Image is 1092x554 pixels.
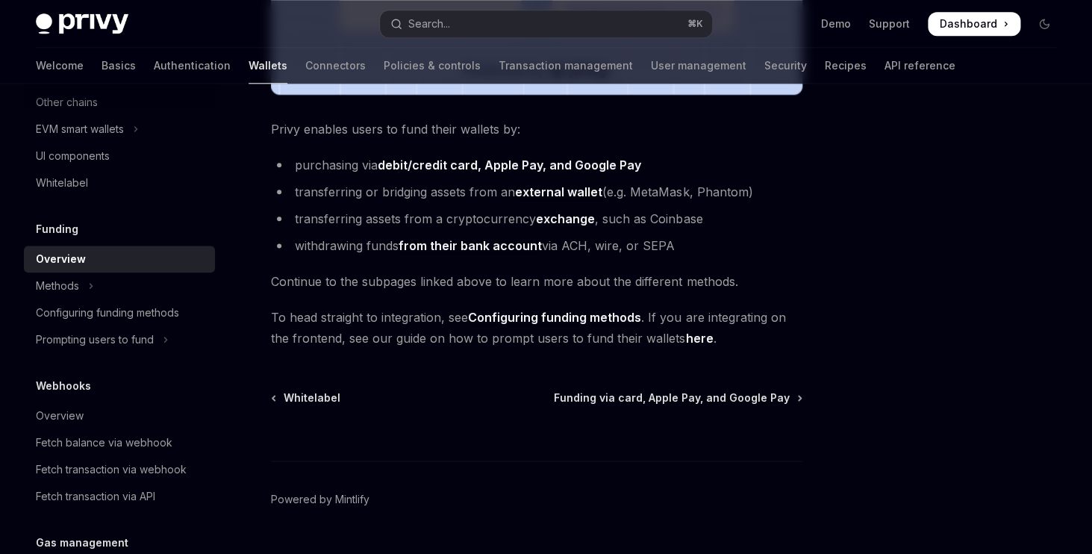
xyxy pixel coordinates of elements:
span: Dashboard [940,16,997,31]
a: Recipes [825,48,867,84]
a: Fetch balance via webhook [24,429,215,456]
li: withdrawing funds via ACH, wire, or SEPA [271,235,802,256]
div: Overview [36,407,84,425]
a: Overview [24,402,215,429]
span: To head straight to integration, see . If you are integrating on the frontend, see our guide on h... [271,307,802,349]
a: Overview [24,246,215,273]
div: Prompting users to fund [36,331,154,349]
a: UI components [24,143,215,169]
div: Search... [408,15,450,33]
a: Authentication [154,48,231,84]
li: purchasing via [271,155,802,175]
h5: Webhooks [36,377,91,395]
h5: Gas management [36,534,128,552]
span: Privy enables users to fund their wallets by: [271,119,802,140]
strong: exchange [536,211,595,226]
div: Methods [36,277,79,295]
a: Transaction management [499,48,633,84]
a: User management [651,48,746,84]
a: Fetch transaction via API [24,483,215,510]
span: Funding via card, Apple Pay, and Google Pay [554,390,790,405]
a: debit/credit card, Apple Pay, and Google Pay [378,158,641,173]
a: external wallet [515,184,602,200]
li: transferring or bridging assets from an (e.g. MetaMask, Phantom) [271,181,802,202]
a: Dashboard [928,12,1020,36]
button: Toggle Prompting users to fund section [24,326,215,353]
h5: Funding [36,220,78,238]
button: Toggle Methods section [24,273,215,299]
a: Demo [821,16,851,31]
span: ⌘ K [687,18,703,30]
button: Open search [380,10,712,37]
a: exchange [536,211,595,227]
div: Fetch balance via webhook [36,434,172,452]
span: Continue to the subpages linked above to learn more about the different methods. [271,271,802,292]
img: dark logo [36,13,128,34]
a: Whitelabel [272,390,340,405]
span: Whitelabel [284,390,340,405]
a: Powered by Mintlify [271,491,369,506]
a: Whitelabel [24,169,215,196]
a: Connectors [305,48,366,84]
a: Security [764,48,807,84]
a: Configuring funding methods [24,299,215,326]
a: Support [869,16,910,31]
a: from their bank account [399,238,542,254]
a: Funding via card, Apple Pay, and Google Pay [554,390,801,405]
div: Overview [36,250,86,268]
a: API reference [884,48,955,84]
a: here [685,331,713,346]
a: Basics [102,48,136,84]
div: Whitelabel [36,174,88,192]
a: Configuring funding methods [468,310,641,326]
div: Configuring funding methods [36,304,179,322]
button: Toggle EVM smart wallets section [24,116,215,143]
li: transferring assets from a cryptocurrency , such as Coinbase [271,208,802,229]
button: Toggle dark mode [1032,12,1056,36]
div: Fetch transaction via webhook [36,461,187,479]
a: Welcome [36,48,84,84]
a: Policies & controls [384,48,481,84]
strong: external wallet [515,184,602,199]
a: Fetch transaction via webhook [24,456,215,483]
a: Wallets [249,48,287,84]
strong: debit/credit card, Apple Pay, and Google Pay [378,158,641,172]
div: Fetch transaction via API [36,488,155,505]
div: UI components [36,147,110,165]
div: EVM smart wallets [36,120,124,138]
